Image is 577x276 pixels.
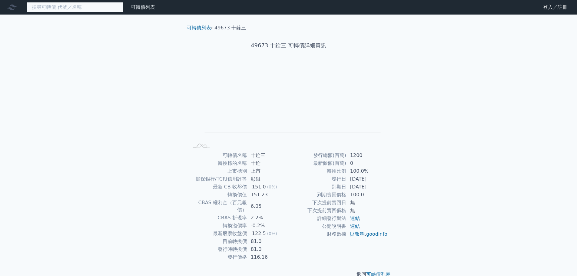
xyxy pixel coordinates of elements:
[289,230,347,238] td: 財務數據
[189,183,247,191] td: 最新 CB 收盤價
[247,167,289,175] td: 上市
[247,175,289,183] td: 彰銀
[289,207,347,214] td: 下次提前賣回價格
[189,175,247,183] td: 擔保銀行/TCRI信用評等
[289,191,347,199] td: 到期賣回價格
[189,253,247,261] td: 發行價格
[247,222,289,230] td: -0.2%
[131,4,155,10] a: 可轉債列表
[189,214,247,222] td: CBAS 折現率
[366,231,387,237] a: goodinfo
[347,175,388,183] td: [DATE]
[189,151,247,159] td: 可轉債名稱
[289,183,347,191] td: 到期日
[214,24,246,32] li: 49673 十銓三
[267,185,277,189] span: (0%)
[247,191,289,199] td: 151.23
[189,159,247,167] td: 轉換標的名稱
[538,2,572,12] a: 登入／註冊
[187,25,211,31] a: 可轉債列表
[199,69,381,141] g: Chart
[347,191,388,199] td: 100.0
[289,222,347,230] td: 公開說明書
[347,151,388,159] td: 1200
[189,199,247,214] td: CBAS 權利金（百元報價）
[247,253,289,261] td: 116.16
[189,245,247,253] td: 發行時轉換價
[289,151,347,159] td: 發行總額(百萬)
[182,41,395,50] h1: 49673 十銓三 可轉債詳細資訊
[350,215,360,221] a: 連結
[347,159,388,167] td: 0
[347,207,388,214] td: 無
[267,231,277,236] span: (0%)
[247,159,289,167] td: 十銓
[289,175,347,183] td: 發行日
[251,230,267,237] div: 122.5
[347,167,388,175] td: 100.0%
[289,214,347,222] td: 詳細發行辦法
[187,24,213,32] li: ›
[247,151,289,159] td: 十銓三
[189,191,247,199] td: 轉換價值
[289,167,347,175] td: 轉換比例
[347,199,388,207] td: 無
[189,222,247,230] td: 轉換溢價率
[189,167,247,175] td: 上市櫃別
[27,2,124,12] input: 搜尋可轉債 代號／名稱
[350,231,365,237] a: 財報狗
[189,230,247,238] td: 最新股票收盤價
[247,245,289,253] td: 81.0
[347,230,388,238] td: ,
[189,238,247,245] td: 目前轉換價
[347,183,388,191] td: [DATE]
[350,223,360,229] a: 連結
[289,199,347,207] td: 下次提前賣回日
[247,238,289,245] td: 81.0
[247,214,289,222] td: 2.2%
[247,199,289,214] td: 6.05
[251,183,267,191] div: 151.0
[289,159,347,167] td: 最新餘額(百萬)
